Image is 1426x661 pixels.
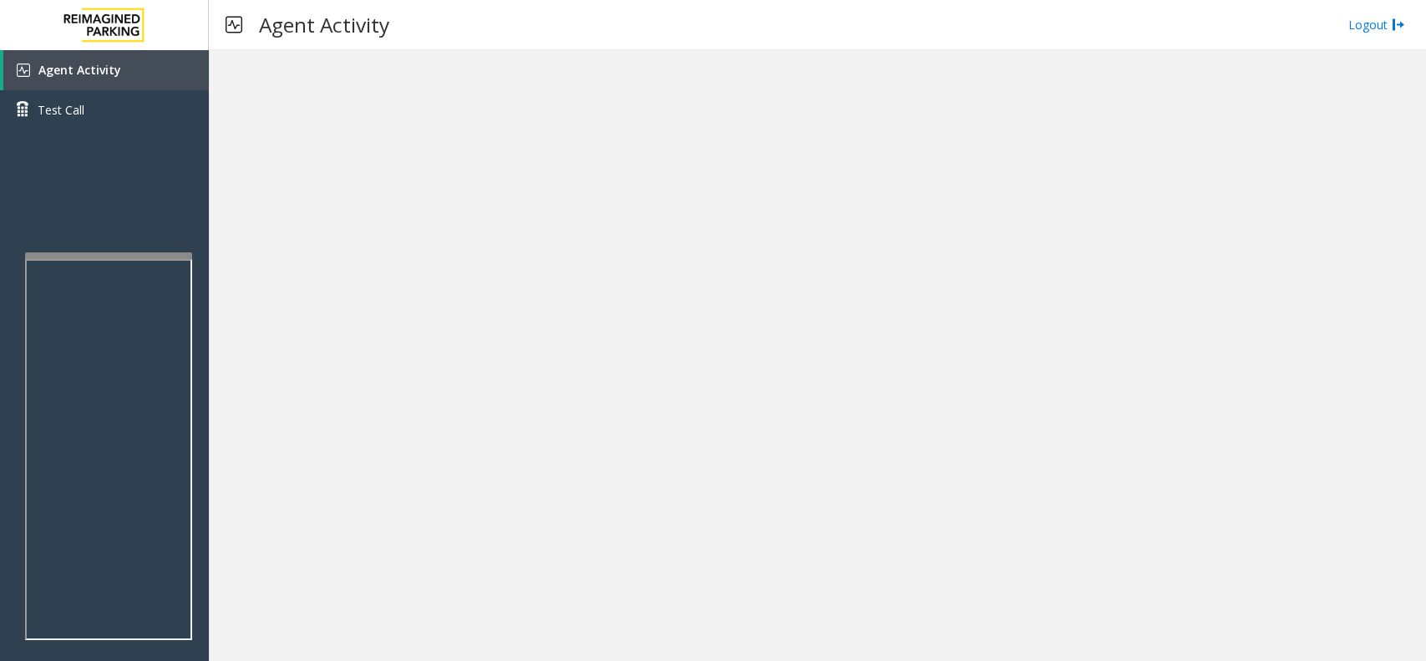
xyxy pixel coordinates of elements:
[38,101,84,119] span: Test Call
[3,50,209,90] a: Agent Activity
[1392,16,1405,33] img: logout
[1348,16,1405,33] a: Logout
[38,62,121,78] span: Agent Activity
[226,4,242,45] img: pageIcon
[17,64,30,77] img: 'icon'
[251,4,398,45] h3: Agent Activity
